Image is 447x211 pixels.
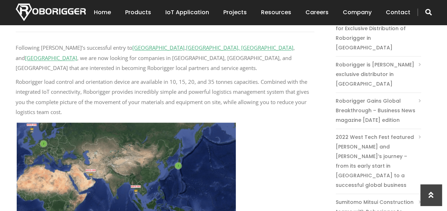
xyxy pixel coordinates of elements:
p: Roborigger load control and orientation device are available in 10, 15, 20, and 35 tonnes capacit... [16,77,314,117]
img: Nortech [16,4,86,21]
p: Following [PERSON_NAME]’s successful entry to , , and , we are now looking for companies in [GEOG... [16,43,314,73]
a: IoT Application [165,1,209,23]
a: Projects [223,1,247,23]
a: 2022 West Tech Fest featured [PERSON_NAME] and [PERSON_NAME]’s journey – from its early start in ... [336,132,421,190]
a: Resources [261,1,291,23]
a: Roborigger Gains Global Breakthrough – Business News magazine [DATE] edition [336,96,421,125]
a: [GEOGRAPHIC_DATA] [25,54,77,61]
a: Roborigger and Greenfield Products Announce Partnership for Exclusive Distribution of Roborigger ... [336,5,421,53]
a: Contact [386,1,410,23]
a: Careers [305,1,329,23]
a: [GEOGRAPHIC_DATA], [GEOGRAPHIC_DATA] [186,44,293,51]
a: Home [94,1,111,23]
a: [GEOGRAPHIC_DATA] [132,44,185,51]
a: Products [125,1,151,23]
a: Company [343,1,372,23]
a: Roborigger is [PERSON_NAME] exclusive distributor in [GEOGRAPHIC_DATA] [336,60,421,89]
